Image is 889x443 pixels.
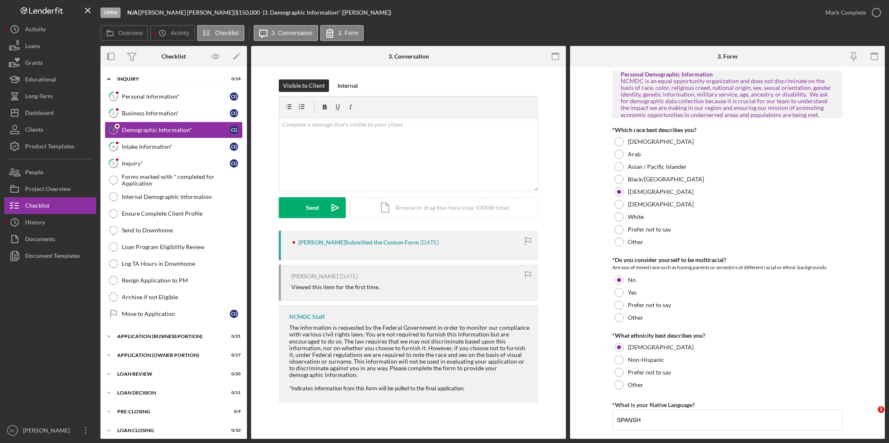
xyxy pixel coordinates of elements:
[333,79,362,92] button: Internal
[21,422,75,441] div: [PERSON_NAME]
[122,143,230,150] div: Intake Information*
[105,138,243,155] a: 4Intake Information*CG
[4,181,96,197] button: Project Overview
[4,164,96,181] button: People
[105,289,243,306] a: Archive if not Eligible
[117,428,220,433] div: LOAN CLOSING
[628,344,694,351] label: [DEMOGRAPHIC_DATA]
[4,197,96,214] a: Checklist
[25,164,43,183] div: People
[254,25,318,41] button: 3. Conversation
[117,372,220,377] div: LOAN REVIEW
[122,193,242,200] div: Internal Demographic Information
[825,4,866,21] div: Mark Complete
[289,313,325,320] div: NCMDC Staff
[612,257,843,263] div: *Do you consider yourself to be multiracial?
[226,409,241,414] div: 0 / 9
[215,30,239,36] label: Checklist
[230,92,238,101] div: C G
[628,277,636,283] label: No
[100,25,148,41] button: Overview
[279,197,346,218] button: Send
[25,121,43,140] div: Clients
[226,334,241,339] div: 0 / 21
[25,214,45,233] div: History
[117,76,220,81] div: INQUIRY
[122,93,230,100] div: Personal Information*
[878,406,884,413] span: 1
[122,311,230,317] div: Move to Application
[230,310,238,318] div: C G
[235,9,260,16] span: $150,000
[105,188,243,205] a: Internal Demographic Information
[628,239,643,245] label: Other
[105,88,243,105] a: 1Personal Information*CG
[628,176,704,183] label: Black/[GEOGRAPHIC_DATA]
[25,88,53,107] div: Long-Term
[105,255,243,272] a: Log TA Hours in Downhome
[117,390,220,395] div: LOAN DECISION
[105,155,243,172] a: 5Inquiry*CG
[25,181,71,199] div: Project Overview
[717,53,737,60] div: 3. Form
[10,428,15,433] text: BL
[306,197,319,218] div: Send
[105,205,243,222] a: Ensure Complete Client Profile
[279,79,329,92] button: Visible to Client
[4,104,96,121] button: Dashboard
[621,71,834,78] div: Personal Demographic Information
[420,239,439,246] time: 2025-08-27 13:23
[122,244,242,250] div: Loan Program Eligibility Review
[628,201,694,208] label: [DEMOGRAPHIC_DATA]
[112,144,115,149] tspan: 4
[628,226,671,233] label: Prefer not to say
[628,314,643,321] label: Other
[4,71,96,88] a: Educational
[861,406,881,426] iframe: Intercom live chat
[320,25,364,41] button: 3. Form
[122,173,242,187] div: Forms marked with * completed for Application
[230,143,238,151] div: C G
[112,94,115,99] tspan: 1
[122,110,230,117] div: Business Information*
[25,247,80,266] div: Document Templates
[122,210,242,217] div: Ensure Complete Client Profile
[230,109,238,117] div: C G
[100,8,121,18] div: Open
[25,197,49,216] div: Checklist
[226,76,241,81] div: 0 / 14
[118,30,143,36] label: Overview
[139,9,235,16] div: [PERSON_NAME] [PERSON_NAME] |
[122,294,242,300] div: Archive if not Eligible
[337,79,358,92] div: Internal
[338,30,358,36] label: 3. Form
[127,9,139,16] div: |
[4,38,96,54] a: Loans
[612,263,843,272] div: Are you of mixed race such as having parents or ancestors of different racial or ethnic backgrounds.
[628,188,694,195] label: [DEMOGRAPHIC_DATA]
[117,409,220,414] div: PRE-CLOSING
[388,53,429,60] div: 3. Conversation
[289,385,465,392] span: *Indicates information from this form will be pulled to the final application.
[628,369,671,376] label: Prefer not to say
[105,105,243,122] a: 2Business Information*CG
[628,382,643,388] label: Other
[291,273,338,280] div: [PERSON_NAME]
[117,353,220,358] div: APPLICATION (OWNER PORTION)
[122,127,230,133] div: Demographic Information*
[4,138,96,155] button: Product Templates
[4,121,96,138] button: Clients
[4,247,96,264] a: Document Templates
[105,272,243,289] a: Resign Application to PM
[105,122,243,138] a: 3Demographic Information*CG
[25,21,46,40] div: Activity
[230,126,238,134] div: C G
[117,334,220,339] div: APPLICATION (BUSINESS PORTION)
[4,88,96,104] button: Long-Term
[105,306,243,322] a: Move to ApplicationCG
[105,172,243,188] a: Forms marked with * completed for Application
[226,390,241,395] div: 0 / 11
